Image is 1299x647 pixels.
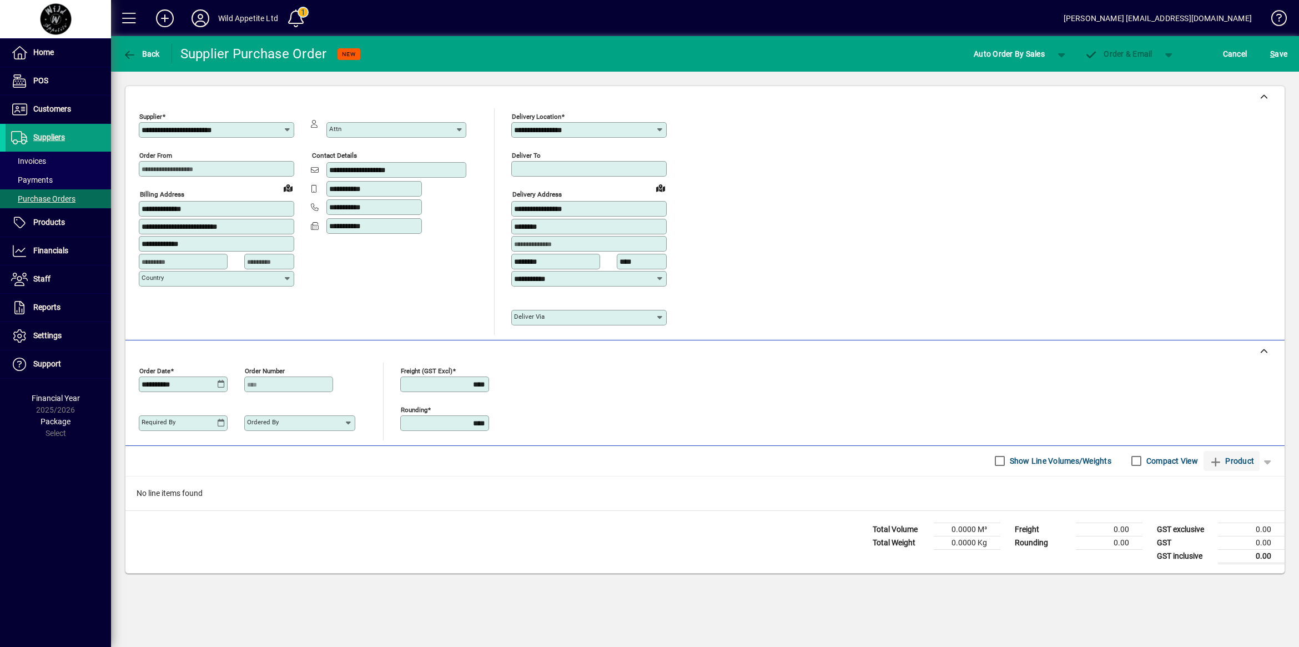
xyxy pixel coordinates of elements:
[33,48,54,57] span: Home
[1064,9,1252,27] div: [PERSON_NAME] [EMAIL_ADDRESS][DOMAIN_NAME]
[33,218,65,227] span: Products
[1209,452,1254,470] span: Product
[33,104,71,113] span: Customers
[968,44,1050,64] button: Auto Order By Sales
[1270,45,1287,63] span: ave
[401,367,452,374] mat-label: Freight (GST excl)
[1267,44,1290,64] button: Save
[123,49,160,58] span: Back
[867,523,934,536] td: Total Volume
[6,152,111,170] a: Invoices
[33,76,48,85] span: POS
[512,152,541,159] mat-label: Deliver To
[1076,523,1142,536] td: 0.00
[142,274,164,282] mat-label: Country
[1009,536,1076,549] td: Rounding
[401,405,427,413] mat-label: Rounding
[6,265,111,293] a: Staff
[6,189,111,208] a: Purchase Orders
[1151,549,1218,563] td: GST inclusive
[33,274,51,283] span: Staff
[1263,2,1285,38] a: Knowledge Base
[1009,523,1076,536] td: Freight
[11,157,46,165] span: Invoices
[125,477,1285,510] div: No line items found
[32,394,80,403] span: Financial Year
[867,536,934,549] td: Total Weight
[218,9,278,27] div: Wild Appetite Ltd
[512,113,561,121] mat-label: Delivery Location
[1204,451,1260,471] button: Product
[142,418,175,426] mat-label: Required by
[6,170,111,189] a: Payments
[1085,49,1152,58] span: Order & Email
[147,8,183,28] button: Add
[111,44,172,64] app-page-header-button: Back
[934,536,1000,549] td: 0.0000 Kg
[245,367,285,374] mat-label: Order number
[6,294,111,322] a: Reports
[1218,536,1285,549] td: 0.00
[6,39,111,67] a: Home
[139,113,162,121] mat-label: Supplier
[1223,45,1247,63] span: Cancel
[1218,549,1285,563] td: 0.00
[279,179,297,197] a: View on map
[33,331,62,340] span: Settings
[514,313,545,320] mat-label: Deliver via
[247,418,279,426] mat-label: Ordered by
[33,246,68,255] span: Financials
[6,350,111,378] a: Support
[1151,523,1218,536] td: GST exclusive
[180,45,327,63] div: Supplier Purchase Order
[6,322,111,350] a: Settings
[33,359,61,368] span: Support
[1270,49,1275,58] span: S
[6,237,111,265] a: Financials
[6,96,111,123] a: Customers
[6,209,111,237] a: Products
[120,44,163,64] button: Back
[342,51,356,58] span: NEW
[1144,455,1198,467] label: Compact View
[1076,536,1142,549] td: 0.00
[139,367,170,374] mat-label: Order date
[11,194,75,203] span: Purchase Orders
[33,133,65,142] span: Suppliers
[11,175,53,184] span: Payments
[1079,44,1158,64] button: Order & Email
[974,45,1045,63] span: Auto Order By Sales
[183,8,218,28] button: Profile
[652,179,669,197] a: View on map
[1220,44,1250,64] button: Cancel
[934,523,1000,536] td: 0.0000 M³
[1218,523,1285,536] td: 0.00
[1008,455,1111,467] label: Show Line Volumes/Weights
[329,125,341,133] mat-label: Attn
[33,303,61,312] span: Reports
[6,67,111,95] a: POS
[41,417,71,426] span: Package
[139,152,172,159] mat-label: Order from
[1151,536,1218,549] td: GST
